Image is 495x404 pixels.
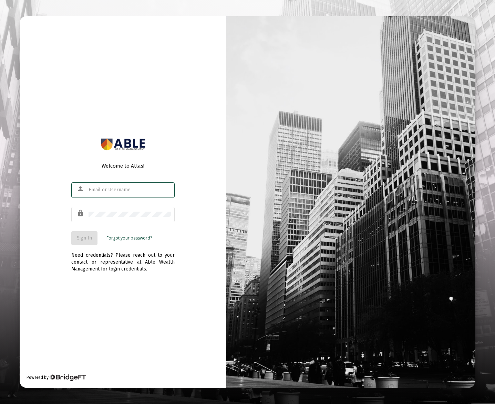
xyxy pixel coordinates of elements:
[77,209,85,217] mat-icon: lock
[89,187,171,193] input: Email or Username
[77,235,92,241] span: Sign In
[71,231,97,245] button: Sign In
[101,131,145,157] img: Logo
[77,185,85,193] mat-icon: person
[27,374,85,381] div: Powered by
[106,235,152,242] a: Forgot your password?
[49,374,85,381] img: Bridge Financial Technology Logo
[71,162,175,169] div: Welcome to Atlas!
[71,245,175,273] div: Need credentials? Please reach out to your contact or representative at Able Wealth Management fo...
